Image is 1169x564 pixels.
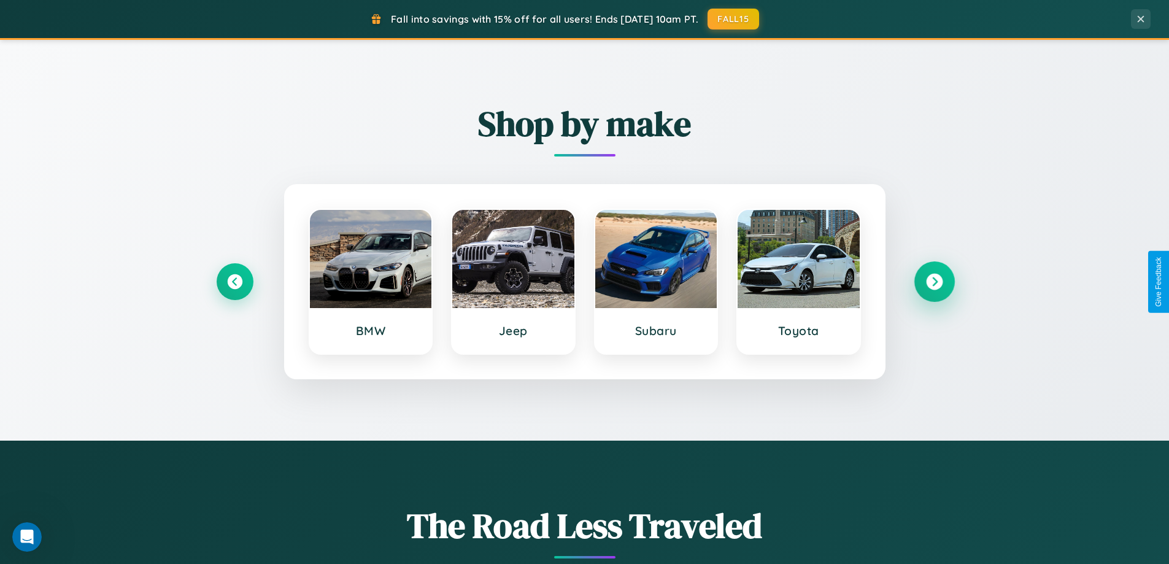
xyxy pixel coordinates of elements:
[217,502,953,549] h1: The Road Less Traveled
[12,522,42,552] iframe: Intercom live chat
[1154,257,1163,307] div: Give Feedback
[465,323,562,338] h3: Jeep
[608,323,705,338] h3: Subaru
[322,323,420,338] h3: BMW
[708,9,759,29] button: FALL15
[750,323,847,338] h3: Toyota
[391,13,698,25] span: Fall into savings with 15% off for all users! Ends [DATE] 10am PT.
[217,100,953,147] h2: Shop by make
